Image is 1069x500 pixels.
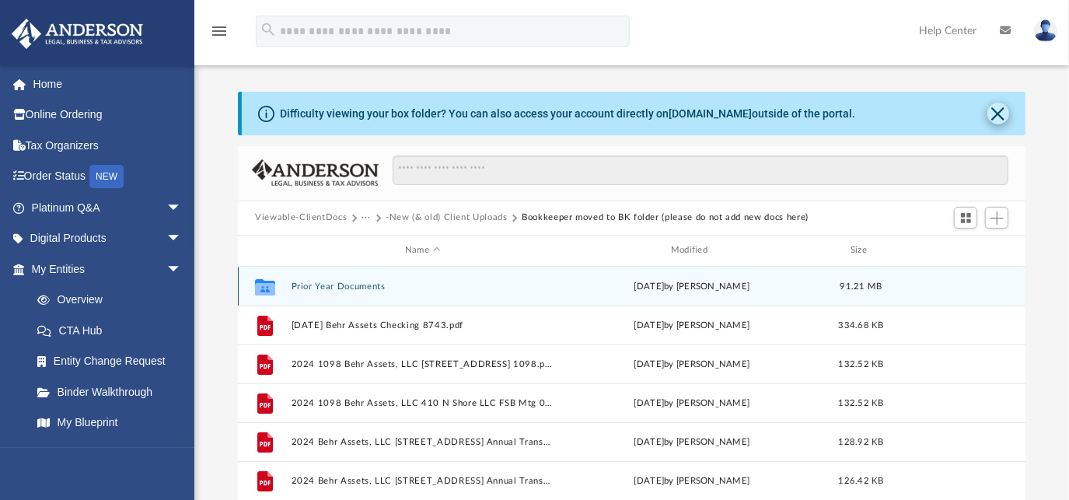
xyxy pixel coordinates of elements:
div: [DATE] by [PERSON_NAME] [561,435,823,449]
button: Switch to Grid View [954,207,977,229]
a: Order StatusNEW [11,161,205,193]
a: menu [210,30,229,40]
button: Viewable-ClientDocs [255,211,347,225]
span: 126.42 KB [839,476,884,484]
span: arrow_drop_down [166,253,197,285]
span: arrow_drop_down [166,223,197,255]
button: 2024 1098 Behr Assets, LLC 410 N Shore LLC FSB Mtg 0909 1098.pdf [292,397,554,407]
div: Modified [561,243,823,257]
div: Size [830,243,893,257]
a: Home [11,68,205,100]
div: [DATE] by [PERSON_NAME] [561,279,823,293]
a: Binder Walkthrough [22,376,205,407]
div: Difficulty viewing your box folder? You can also access your account directly on outside of the p... [280,106,855,122]
a: My Blueprint [22,407,197,439]
div: [DATE] by [PERSON_NAME] [561,357,823,371]
a: Tax Organizers [11,130,205,161]
a: Online Ordering [11,100,205,131]
div: [DATE] by [PERSON_NAME] [561,318,823,332]
button: 2024 Behr Assets, LLC [STREET_ADDRESS] Annual Transactions.pdf [292,436,554,446]
span: 132.52 KB [839,398,884,407]
button: [DATE] Behr Assets Checking 8743.pdf [292,320,554,330]
button: 2024 Behr Assets, LLC [STREET_ADDRESS] Annual Transactions.pdf [292,475,554,485]
button: 2024 1098 Behr Assets, LLC [STREET_ADDRESS] 1098.pdf [292,358,554,369]
a: Entity Change Request [22,346,205,377]
a: Tax Due Dates [22,438,205,469]
div: id [245,243,284,257]
a: Overview [22,285,205,316]
button: Bookkeeper moved to BK folder (please do not add new docs here) [522,211,809,225]
a: Digital Productsarrow_drop_down [11,223,205,254]
span: 132.52 KB [839,359,884,368]
div: id [900,243,1008,257]
img: Anderson Advisors Platinum Portal [7,19,148,49]
span: 91.21 MB [840,281,882,290]
button: Add [985,207,1008,229]
span: 334.68 KB [839,320,884,329]
a: Platinum Q&Aarrow_drop_down [11,192,205,223]
button: Close [987,103,1009,124]
i: menu [210,22,229,40]
a: My Entitiesarrow_drop_down [11,253,205,285]
span: arrow_drop_down [166,192,197,224]
button: Prior Year Documents [292,281,554,291]
div: Name [291,243,554,257]
button: ··· [362,211,372,225]
input: Search files and folders [393,156,1008,185]
button: -New (& old) Client Uploads [386,211,508,225]
div: [DATE] by [PERSON_NAME] [561,396,823,410]
a: CTA Hub [22,315,205,346]
div: [DATE] by [PERSON_NAME] [561,474,823,488]
a: [DOMAIN_NAME] [669,107,752,120]
img: User Pic [1034,19,1057,42]
div: NEW [89,165,124,188]
i: search [260,21,277,38]
span: 128.92 KB [839,437,884,446]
